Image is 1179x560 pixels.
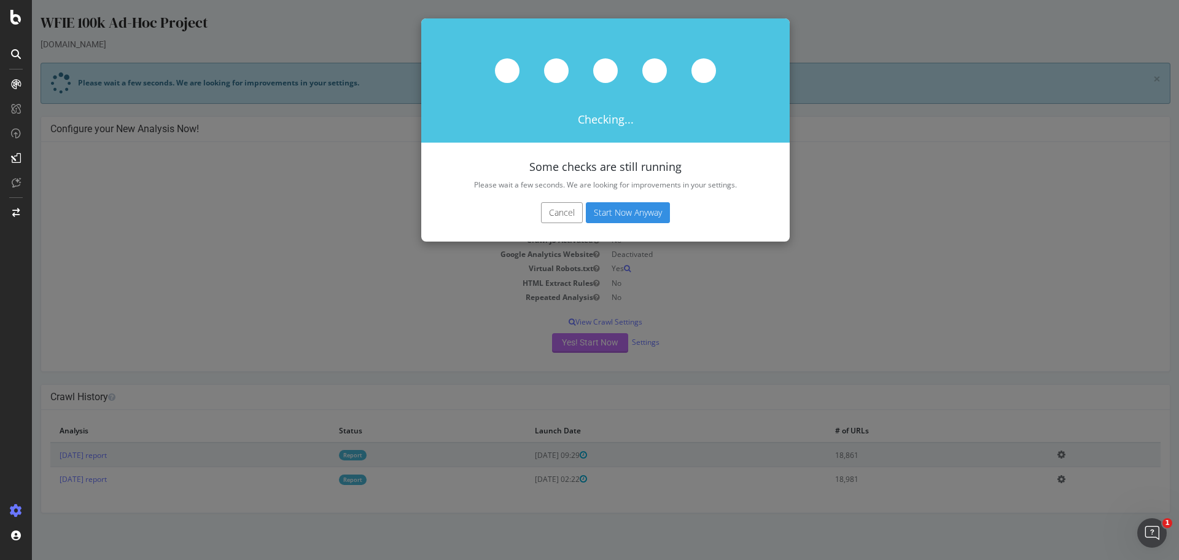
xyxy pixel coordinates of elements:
button: Start Now Anyway [554,202,638,223]
button: Cancel [509,202,551,223]
iframe: Intercom live chat [1137,518,1167,548]
div: Checking... [389,18,758,143]
p: Please wait a few seconds. We are looking for improvements in your settings. [414,179,733,190]
span: 1 [1162,518,1172,528]
h4: Some checks are still running [414,161,733,173]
